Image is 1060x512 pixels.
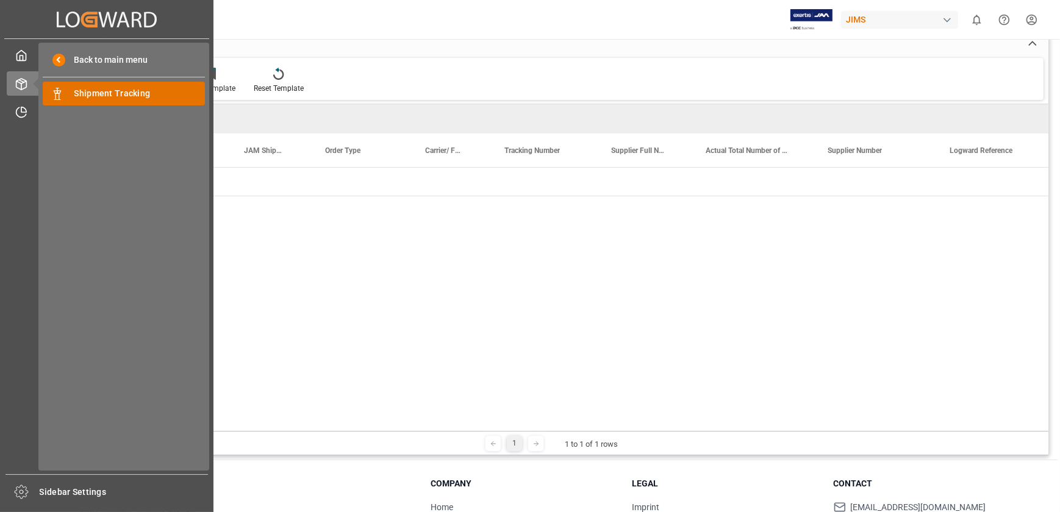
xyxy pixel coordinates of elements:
img: Exertis%20JAM%20-%20Email%20Logo.jpg_1722504956.jpg [790,9,833,30]
a: Imprint [632,502,659,512]
span: Tracking Number [504,146,560,155]
button: JIMS [841,8,963,31]
span: Supplier Number [828,146,882,155]
span: JAM Shipment Number [244,146,285,155]
span: Sidebar Settings [40,486,209,499]
a: My Cockpit [7,43,207,67]
a: Shipment Tracking [43,82,205,105]
span: Carrier/ Forwarder Name [425,146,464,155]
h3: Company [431,477,617,490]
span: Actual Total Number of Cartons [706,146,787,155]
div: 1 to 1 of 1 rows [565,438,618,450]
span: Shipment Tracking [74,87,206,100]
a: Home [431,502,453,512]
button: Help Center [990,6,1018,34]
span: Order Type [325,146,360,155]
button: show 0 new notifications [963,6,990,34]
div: 1 [507,436,522,451]
span: Supplier Full Name [611,146,665,155]
h3: Contact [834,477,1020,490]
div: Reset Template [254,83,304,94]
div: JIMS [841,11,958,29]
h3: Legal [632,477,818,490]
span: Logward Reference [950,146,1012,155]
span: Back to main menu [65,54,148,66]
a: Timeslot Management V2 [7,100,207,124]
